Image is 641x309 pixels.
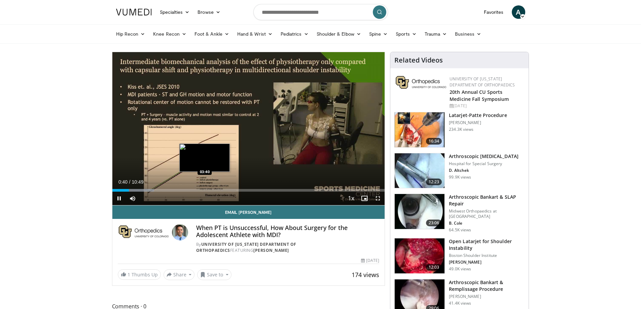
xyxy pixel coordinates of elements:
span: 23:06 [426,220,442,226]
p: [PERSON_NAME] [449,294,525,299]
a: 1 Thumbs Up [118,269,161,280]
p: Boston Shoulder Institute [449,253,525,258]
img: University of Colorado Department of Orthopaedics [118,224,169,240]
h3: Arthroscopic [MEDICAL_DATA] [449,153,519,160]
a: University of [US_STATE] Department of Orthopaedics [450,76,515,88]
a: Hand & Wrist [233,27,277,41]
img: 617583_3.png.150x105_q85_crop-smart_upscale.jpg [395,112,444,147]
img: VuMedi Logo [116,9,152,15]
img: Avatar [172,224,188,240]
p: 64.5K views [449,227,471,233]
p: 99.9K views [449,175,471,180]
img: 10039_3.png.150x105_q85_crop-smart_upscale.jpg [395,153,444,188]
p: Hospital for Special Surgery [449,161,519,166]
p: B. Cole [449,221,525,226]
button: Enable picture-in-picture mode [358,192,371,205]
span: 0:40 [118,179,128,185]
span: 1 [128,271,130,278]
a: A [512,5,525,19]
a: Sports [392,27,421,41]
button: Mute [126,192,139,205]
a: Knee Recon [149,27,190,41]
a: Browse [193,5,224,19]
div: Progress Bar [112,189,385,192]
a: University of [US_STATE] Department of Orthopaedics [196,241,296,253]
div: [DATE] [361,258,379,264]
a: [PERSON_NAME] [253,247,289,253]
a: Specialties [156,5,194,19]
h3: Open Latarjet for Shoulder Instability [449,238,525,252]
a: Hip Recon [112,27,149,41]
div: [DATE] [450,103,523,109]
a: Pediatrics [277,27,313,41]
h3: Arthroscopic Bankart & Remplissage Procedure [449,279,525,293]
p: [PERSON_NAME] [449,260,525,265]
span: / [129,179,131,185]
button: Share [164,269,195,280]
a: Spine [365,27,392,41]
a: Foot & Ankle [190,27,233,41]
div: By FEATURING [196,241,379,254]
h3: Latarjet-Patte Procedure [449,112,507,119]
a: Business [451,27,485,41]
video-js: Video Player [112,52,385,205]
input: Search topics, interventions [253,4,388,20]
img: cole_0_3.png.150x105_q85_crop-smart_upscale.jpg [395,194,444,229]
p: 49.0K views [449,266,471,272]
button: Pause [112,192,126,205]
button: Playback Rate [344,192,358,205]
a: 20th Annual CU Sports Medicine Fall Symposium [450,89,509,102]
button: Fullscreen [371,192,385,205]
p: Midwest Orthopaedics at [GEOGRAPHIC_DATA] [449,208,525,219]
img: 944938_3.png.150x105_q85_crop-smart_upscale.jpg [395,238,444,273]
p: 234.3K views [449,127,473,132]
h3: Arthroscopic Bankart & SLAP Repair [449,194,525,207]
a: 16:34 Latarjet-Patte Procedure [PERSON_NAME] 234.3K views [394,112,525,148]
a: Email [PERSON_NAME] [112,205,385,219]
a: Trauma [421,27,451,41]
p: 41.4K views [449,301,471,306]
a: Favorites [480,5,508,19]
h4: Related Videos [394,56,443,64]
img: image.jpeg [179,144,230,172]
a: 12:23 Arthroscopic [MEDICAL_DATA] Hospital for Special Surgery D. Altchek 99.9K views [394,153,525,189]
a: 23:06 Arthroscopic Bankart & SLAP Repair Midwest Orthopaedics at [GEOGRAPHIC_DATA] B. Cole 64.5K ... [394,194,525,233]
h4: When PT is Unsuccessful, How About Surgery for the Adolescent Athlete with MDI? [196,224,379,239]
p: [PERSON_NAME] [449,120,507,125]
a: Shoulder & Elbow [313,27,365,41]
span: 16:34 [426,138,442,145]
img: 355603a8-37da-49b6-856f-e00d7e9307d3.png.150x105_q85_autocrop_double_scale_upscale_version-0.2.png [396,76,446,89]
a: 12:03 Open Latarjet for Shoulder Instability Boston Shoulder Institute [PERSON_NAME] 49.0K views [394,238,525,274]
span: 174 views [352,271,379,279]
span: 12:03 [426,264,442,271]
span: 12:23 [426,179,442,185]
button: Save to [197,269,232,280]
span: 10:49 [132,179,143,185]
p: D. Altchek [449,168,519,173]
